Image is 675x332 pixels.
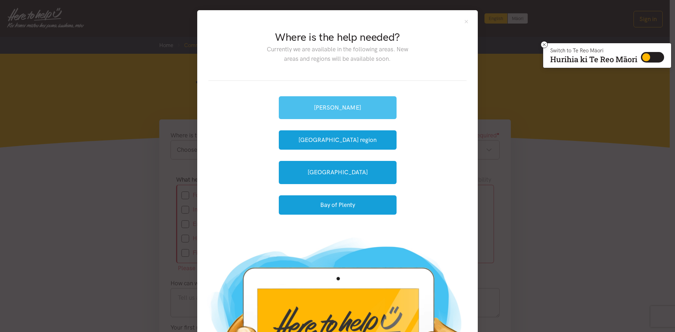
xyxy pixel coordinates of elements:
[550,56,637,63] p: Hurihia ki Te Reo Māori
[279,130,397,150] button: [GEOGRAPHIC_DATA] region
[261,45,413,64] p: Currently we are available in the following areas. New areas and regions will be available soon.
[279,195,397,215] button: Bay of Plenty
[550,48,637,53] p: Switch to Te Reo Māori
[261,30,413,45] h2: Where is the help needed?
[463,19,469,25] button: Close
[279,96,397,119] a: [PERSON_NAME]
[279,161,397,184] a: [GEOGRAPHIC_DATA]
